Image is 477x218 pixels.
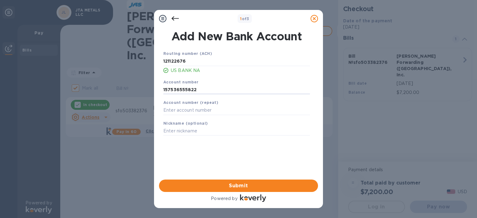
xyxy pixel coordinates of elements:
input: Enter account number [163,85,310,94]
button: Submit [159,180,318,192]
span: Submit [164,182,313,189]
p: Powered by [211,195,237,202]
b: Routing number (ACH) [163,51,212,56]
b: Account number (repeat) [163,100,218,105]
b: of 3 [240,16,249,21]
input: Enter routing number [163,57,310,66]
img: Logo [240,194,266,202]
b: Nickname (optional) [163,121,208,126]
b: Account number [163,80,199,84]
span: 1 [240,16,242,21]
p: US BANK NA [171,67,310,74]
h1: Add New Bank Account [160,30,314,43]
input: Enter account number [163,106,310,115]
input: Enter nickname [163,127,310,136]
